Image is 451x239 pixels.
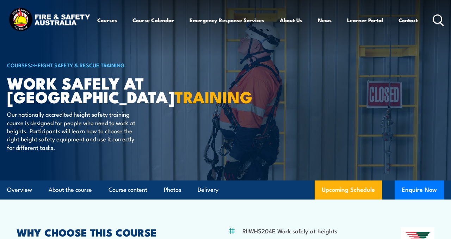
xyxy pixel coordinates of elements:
[164,180,181,199] a: Photos
[17,227,198,237] h2: WHY CHOOSE THIS COURSE
[190,12,264,29] a: Emergency Response Services
[399,12,418,29] a: Contact
[174,84,253,109] strong: TRAINING
[318,12,332,29] a: News
[315,180,382,200] a: Upcoming Schedule
[34,61,125,69] a: Height Safety & Rescue Training
[7,110,136,151] p: Our nationally accredited height safety training course is designed for people who need to work a...
[198,180,218,199] a: Delivery
[132,12,174,29] a: Course Calendar
[347,12,383,29] a: Learner Portal
[242,227,337,235] li: RIIWHS204E Work safely at heights
[395,180,444,200] button: Enquire Now
[109,180,147,199] a: Course content
[7,61,31,69] a: COURSES
[280,12,302,29] a: About Us
[97,12,117,29] a: Courses
[7,61,181,69] h6: >
[49,180,92,199] a: About the course
[7,180,32,199] a: Overview
[7,76,181,103] h1: Work Safely at [GEOGRAPHIC_DATA]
